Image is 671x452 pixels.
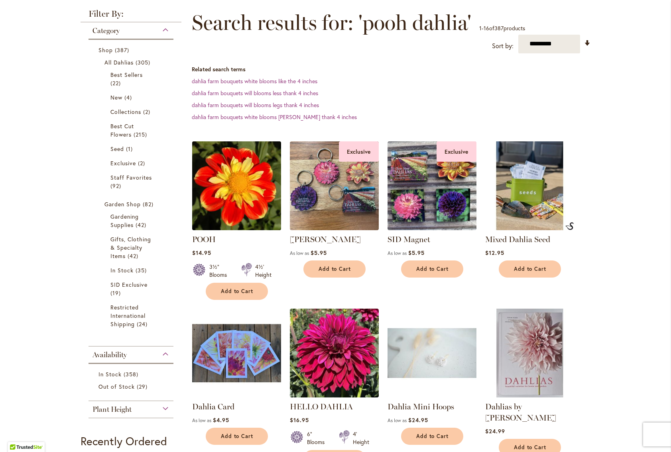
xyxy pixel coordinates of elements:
span: 387 [494,24,504,32]
button: Add to Cart [303,260,366,278]
span: $14.95 [192,249,211,256]
span: Availability [92,350,127,359]
a: Restricted International Shipping [110,303,154,328]
a: Gardening Supplies [110,212,154,229]
span: 305 [136,58,152,67]
span: Add to Cart [221,433,254,440]
img: Group shot of Dahlia Cards [192,309,281,397]
span: 2 [138,159,147,167]
span: Collections [110,108,142,115]
span: $16.95 [290,416,309,424]
span: 215 [134,130,149,139]
span: Restricted International Shipping [110,303,146,328]
button: Add to Cart [206,283,268,300]
span: Exclusive [110,159,136,167]
a: dahlia farm bouquets white blooms [PERSON_NAME] thank 4 inches [192,113,357,121]
button: Add to Cart [206,428,268,445]
a: Garden Shop [104,200,160,208]
span: 16 [484,24,489,32]
img: Dahlias by Naomi Slade - FRONT [485,309,574,397]
label: Sort by: [492,39,514,53]
span: Add to Cart [319,266,351,272]
a: SID Magnet Exclusive [388,224,476,232]
a: Dahlias by Naomi Slade - FRONT [485,391,574,399]
a: Collections [110,108,154,116]
a: SID Exclusive [110,280,154,297]
span: Best Cut Flowers [110,122,134,138]
span: 19 [110,289,123,297]
span: Best Sellers [110,71,143,78]
a: Exclusive [110,159,154,167]
img: SID Magnet [388,141,476,230]
span: 358 [124,370,140,378]
span: As low as [290,250,309,256]
span: 82 [143,200,155,208]
p: - of products [479,22,525,35]
span: Add to Cart [514,266,547,272]
a: dahlia farm bouquets will blooms legs thank 4 inches [192,101,319,109]
span: Add to Cart [416,433,449,440]
span: Plant Height [92,405,132,414]
a: Mixed Dahlia Seed Mixed Dahlia Seed [485,224,574,232]
span: 2 [143,108,152,116]
img: Dahlia Mini Hoops [388,309,476,397]
span: Garden Shop [104,200,141,208]
iframe: Launch Accessibility Center [6,424,28,446]
a: Dahlia Card [192,402,234,411]
img: Mixed Dahlia Seed [565,222,574,230]
a: Staff Favorites [110,173,154,190]
img: Hello Dahlia [290,309,379,397]
span: $5.95 [408,249,425,256]
a: dahlia farm bouquets will blooms less thank 4 inches [192,89,318,97]
span: As low as [192,417,211,423]
a: Dahlias by [PERSON_NAME] [485,402,556,423]
span: Add to Cart [514,444,547,451]
span: New [110,94,122,101]
a: HELLO DAHLIA [290,402,353,411]
span: $4.95 [213,416,229,424]
img: Mixed Dahlia Seed [485,141,574,230]
a: In Stock 358 [98,370,166,378]
span: Seed [110,145,124,153]
a: Seed [110,145,154,153]
button: Add to Cart [499,260,561,278]
div: 6" Blooms [307,430,329,446]
a: In Stock [110,266,154,274]
div: 4' Height [353,430,369,446]
span: 29 [137,382,150,391]
span: 1 [126,145,135,153]
span: Gardening Supplies [110,213,139,229]
a: Group shot of Dahlia Cards [192,391,281,399]
img: POOH [190,139,283,232]
span: 35 [136,266,149,274]
span: $24.95 [408,416,428,424]
span: Out of Stock [98,383,135,390]
span: As low as [388,417,407,423]
span: 22 [110,79,123,87]
span: 42 [136,221,148,229]
span: 4 [124,93,134,102]
span: 24 [137,320,150,328]
strong: Filter By: [81,10,182,22]
a: SID Magnet [388,235,430,244]
a: Dahlia Mini Hoops [388,402,454,411]
div: Exclusive [437,141,476,162]
a: POOH [192,224,281,232]
a: Shop [98,46,166,54]
span: 42 [128,252,140,260]
span: 92 [110,182,123,190]
span: $12.95 [485,249,504,256]
span: Staff Favorites [110,174,152,181]
dt: Related search terms [192,65,591,73]
button: Add to Cart [401,428,463,445]
span: Add to Cart [221,288,254,295]
a: [PERSON_NAME] [290,235,361,244]
a: dahlia farm bouquets white blooms like the 4 inches [192,77,317,85]
span: $24.99 [485,427,505,435]
span: In Stock [110,266,134,274]
div: Exclusive [339,141,379,162]
div: 3½" Blooms [209,263,232,279]
a: Mixed Dahlia Seed [485,235,550,244]
span: Search results for: 'pooh dahlia' [192,11,471,35]
a: All Dahlias [104,58,160,67]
